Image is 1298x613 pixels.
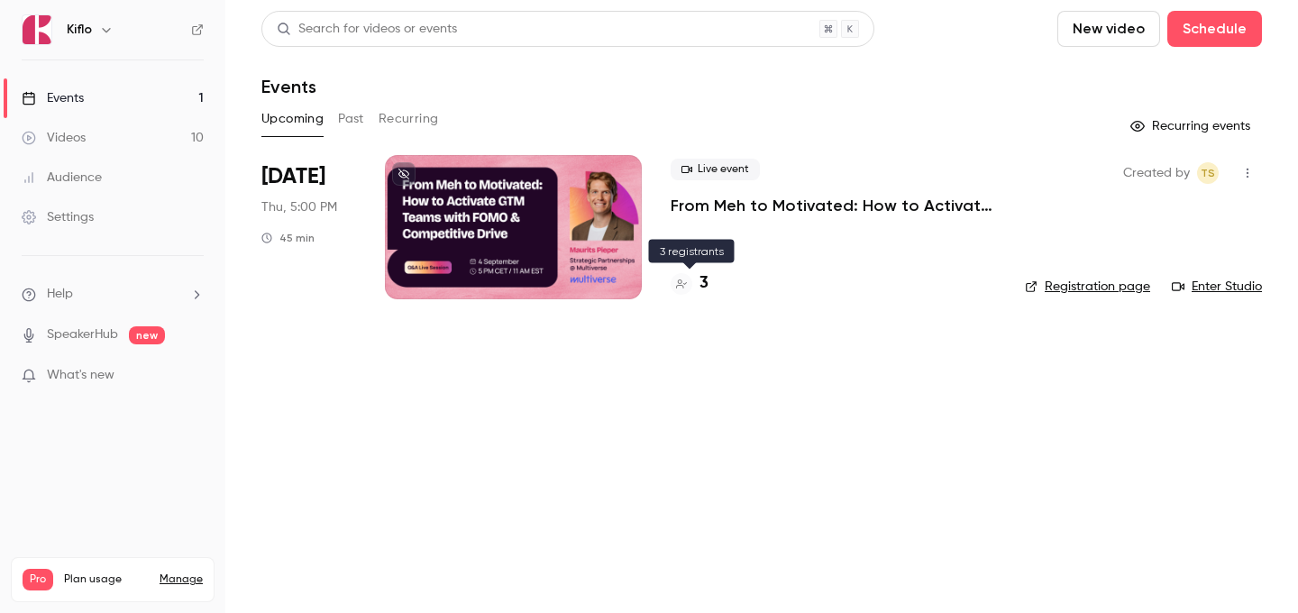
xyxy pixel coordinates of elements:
[1025,278,1150,296] a: Registration page
[261,198,337,216] span: Thu, 5:00 PM
[129,326,165,344] span: new
[671,195,996,216] a: From Meh to Motivated: How to Activate GTM Teams with FOMO & Competitive Drive
[261,76,316,97] h1: Events
[22,208,94,226] div: Settings
[167,593,178,604] span: 10
[22,89,84,107] div: Events
[47,285,73,304] span: Help
[1201,162,1215,184] span: TS
[167,590,203,607] p: / 150
[67,21,92,39] h6: Kiflo
[1167,11,1262,47] button: Schedule
[22,285,204,304] li: help-dropdown-opener
[671,271,708,296] a: 3
[379,105,439,133] button: Recurring
[671,159,760,180] span: Live event
[23,15,51,44] img: Kiflo
[1197,162,1219,184] span: Tomica Stojanovikj
[47,325,118,344] a: SpeakerHub
[47,366,114,385] span: What's new
[23,569,53,590] span: Pro
[182,368,204,384] iframe: Noticeable Trigger
[338,105,364,133] button: Past
[1122,112,1262,141] button: Recurring events
[1123,162,1190,184] span: Created by
[277,20,457,39] div: Search for videos or events
[160,572,203,587] a: Manage
[699,271,708,296] h4: 3
[64,572,149,587] span: Plan usage
[22,129,86,147] div: Videos
[1172,278,1262,296] a: Enter Studio
[261,162,325,191] span: [DATE]
[22,169,102,187] div: Audience
[261,155,356,299] div: Sep 4 Thu, 5:00 PM (Europe/Rome)
[1057,11,1160,47] button: New video
[261,231,315,245] div: 45 min
[261,105,324,133] button: Upcoming
[23,590,57,607] p: Videos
